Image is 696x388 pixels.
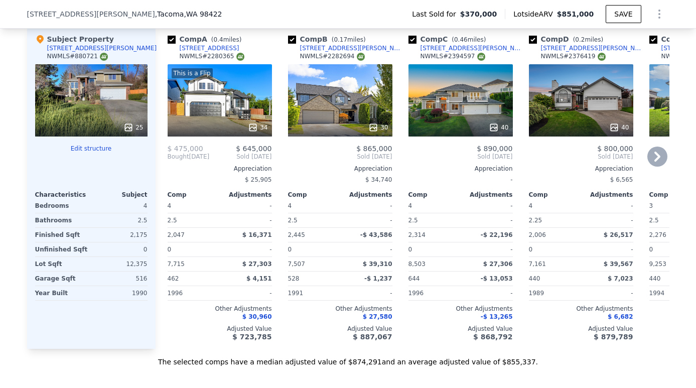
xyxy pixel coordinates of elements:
[598,53,606,61] img: NWMLS Logo
[168,325,272,333] div: Adjusted Value
[288,275,300,282] span: 528
[353,333,392,341] span: $ 887,067
[168,261,185,268] span: 7,715
[35,213,89,227] div: Bathrooms
[168,165,272,173] div: Appreciation
[649,4,669,24] button: Show Options
[594,333,633,341] span: $ 879,789
[583,242,633,256] div: -
[168,153,210,161] div: [DATE]
[100,53,108,61] img: NWMLS Logo
[481,231,513,238] span: -$ 22,196
[168,145,203,153] span: $ 475,000
[481,313,513,320] span: -$ 13,265
[168,191,220,199] div: Comp
[477,53,485,61] img: NWMLS Logo
[610,176,633,183] span: $ 6,565
[583,213,633,227] div: -
[477,145,512,153] span: $ 890,000
[35,242,89,256] div: Unfinished Sqft
[481,275,513,282] span: -$ 13,053
[408,286,459,300] div: 1996
[288,202,292,209] span: 4
[463,199,513,213] div: -
[35,257,89,271] div: Lot Sqft
[529,34,608,44] div: Comp D
[342,286,392,300] div: -
[412,9,460,19] span: Last Sold for
[35,145,148,153] button: Edit structure
[288,34,370,44] div: Comp B
[408,261,426,268] span: 8,503
[93,213,148,227] div: 2.5
[363,261,392,268] span: $ 39,310
[421,52,485,61] div: NWMLS # 2394597
[408,44,525,52] a: [STREET_ADDRESS][PERSON_NAME]
[363,313,392,320] span: $ 27,580
[246,275,271,282] span: $ 4,151
[529,246,533,253] span: 0
[529,191,581,199] div: Comp
[483,261,513,268] span: $ 27,306
[597,145,633,153] span: $ 800,000
[581,191,633,199] div: Adjustments
[649,261,666,268] span: 9,253
[368,122,388,133] div: 30
[222,213,272,227] div: -
[222,286,272,300] div: -
[529,202,533,209] span: 4
[300,44,404,52] div: [STREET_ADDRESS][PERSON_NAME]
[172,68,213,78] div: This is a Flip
[47,52,108,61] div: NWMLS # 880721
[288,325,392,333] div: Adjusted Value
[168,305,272,313] div: Other Adjustments
[288,213,338,227] div: 2.5
[529,153,633,161] span: Sold [DATE]
[408,202,412,209] span: 4
[93,257,148,271] div: 12,375
[168,202,172,209] span: 4
[340,191,392,199] div: Adjustments
[209,153,271,161] span: Sold [DATE]
[649,202,653,209] span: 3
[529,165,633,173] div: Appreciation
[342,242,392,256] div: -
[360,231,392,238] span: -$ 43,586
[408,305,513,313] div: Other Adjustments
[222,199,272,213] div: -
[583,286,633,300] div: -
[288,261,305,268] span: 7,507
[93,228,148,242] div: 2,175
[93,242,148,256] div: 0
[342,199,392,213] div: -
[168,213,218,227] div: 2.5
[288,231,305,238] span: 2,445
[35,228,89,242] div: Finished Sqft
[408,153,513,161] span: Sold [DATE]
[168,44,239,52] a: [STREET_ADDRESS]
[288,153,392,161] span: Sold [DATE]
[47,44,157,52] div: [STREET_ADDRESS][PERSON_NAME]
[35,286,89,300] div: Year Built
[220,191,272,199] div: Adjustments
[168,286,218,300] div: 1996
[408,325,513,333] div: Adjusted Value
[529,286,579,300] div: 1989
[364,275,392,282] span: -$ 1,237
[35,191,91,199] div: Characteristics
[649,246,653,253] span: 0
[463,213,513,227] div: -
[288,191,340,199] div: Comp
[529,231,546,238] span: 2,006
[27,9,155,19] span: [STREET_ADDRESS][PERSON_NAME]
[236,53,244,61] img: NWMLS Logo
[168,275,179,282] span: 462
[242,313,272,320] span: $ 30,960
[35,272,89,286] div: Garage Sqft
[575,36,585,43] span: 0.2
[93,286,148,300] div: 1990
[288,305,392,313] div: Other Adjustments
[184,10,222,18] span: , WA 98422
[606,5,641,23] button: SAVE
[604,261,633,268] span: $ 39,567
